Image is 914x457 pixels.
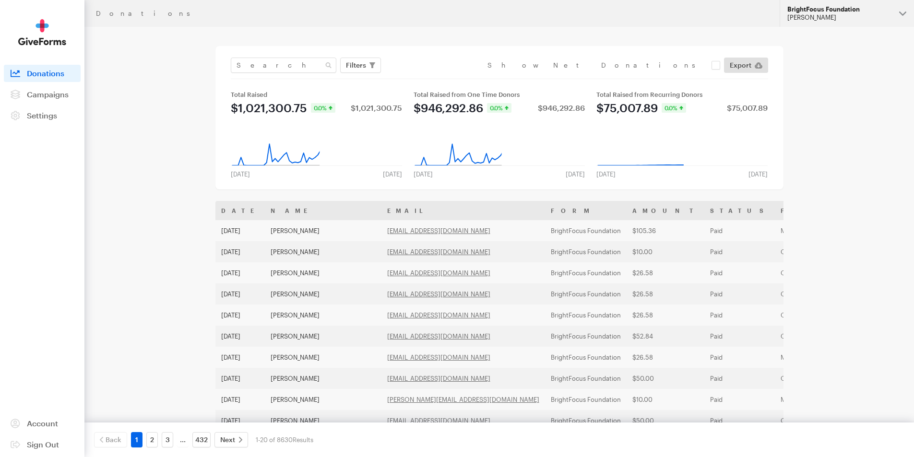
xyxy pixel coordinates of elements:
span: Next [220,434,235,445]
div: [DATE] [225,170,256,178]
td: Paid [704,326,775,347]
td: BrightFocus Foundation [545,262,627,283]
td: Paid [704,368,775,389]
a: [EMAIL_ADDRESS][DOMAIN_NAME] [387,248,490,256]
a: [EMAIL_ADDRESS][DOMAIN_NAME] [387,353,490,361]
div: [DATE] [560,170,591,178]
td: BrightFocus Foundation [545,326,627,347]
a: Account [4,415,81,432]
td: Paid [704,262,775,283]
th: Amount [627,201,704,220]
td: One time [775,326,885,347]
div: 1-20 of 8630 [256,432,313,447]
td: [DATE] [215,241,265,262]
a: Settings [4,107,81,124]
div: Total Raised from One Time Donors [414,91,585,98]
td: [PERSON_NAME] [265,368,381,389]
td: [DATE] [215,410,265,431]
span: Sign Out [27,440,59,449]
td: One time [775,305,885,326]
td: $105.36 [627,220,704,241]
td: Paid [704,389,775,410]
a: [EMAIL_ADDRESS][DOMAIN_NAME] [387,332,490,340]
input: Search Name & Email [231,58,336,73]
td: [DATE] [215,305,265,326]
a: 3 [162,432,173,447]
td: Monthly [775,347,885,368]
a: [EMAIL_ADDRESS][DOMAIN_NAME] [387,375,490,382]
th: Email [381,201,545,220]
a: [EMAIL_ADDRESS][DOMAIN_NAME] [387,311,490,319]
div: [DATE] [377,170,408,178]
td: One time [775,410,885,431]
span: Filters [346,59,366,71]
td: $26.58 [627,347,704,368]
td: One time [775,241,885,262]
div: $1,021,300.75 [351,104,402,112]
td: [PERSON_NAME] [265,305,381,326]
td: [DATE] [215,283,265,305]
span: Donations [27,69,64,78]
div: $75,007.89 [596,102,658,114]
td: BrightFocus Foundation [545,368,627,389]
td: $26.58 [627,283,704,305]
td: $52.84 [627,326,704,347]
th: Status [704,201,775,220]
div: $946,292.86 [414,102,483,114]
td: BrightFocus Foundation [545,220,627,241]
td: BrightFocus Foundation [545,283,627,305]
td: Paid [704,241,775,262]
td: [PERSON_NAME] [265,262,381,283]
span: Settings [27,111,57,120]
span: Campaigns [27,90,69,99]
a: Campaigns [4,86,81,103]
th: Frequency [775,201,885,220]
div: Total Raised from Recurring Donors [596,91,768,98]
a: [EMAIL_ADDRESS][DOMAIN_NAME] [387,269,490,277]
td: BrightFocus Foundation [545,305,627,326]
div: 0.0% [311,103,335,113]
div: $75,007.89 [727,104,768,112]
td: One time [775,368,885,389]
a: Sign Out [4,436,81,453]
td: [PERSON_NAME] [265,283,381,305]
td: Monthly [775,389,885,410]
td: BrightFocus Foundation [545,241,627,262]
th: Date [215,201,265,220]
td: $50.00 [627,368,704,389]
div: BrightFocus Foundation [787,5,891,13]
div: [DATE] [743,170,773,178]
div: $1,021,300.75 [231,102,307,114]
td: BrightFocus Foundation [545,347,627,368]
a: Next [214,432,248,447]
td: Paid [704,283,775,305]
a: Export [724,58,768,73]
div: [DATE] [591,170,621,178]
span: Account [27,419,58,428]
td: [PERSON_NAME] [265,389,381,410]
td: [DATE] [215,326,265,347]
td: [DATE] [215,368,265,389]
td: Monthly [775,220,885,241]
div: [DATE] [408,170,439,178]
td: BrightFocus Foundation [545,389,627,410]
td: [PERSON_NAME] [265,326,381,347]
a: [EMAIL_ADDRESS][DOMAIN_NAME] [387,417,490,424]
div: [PERSON_NAME] [787,13,891,22]
td: $10.00 [627,389,704,410]
td: One time [775,262,885,283]
a: [EMAIL_ADDRESS][DOMAIN_NAME] [387,290,490,298]
td: $26.58 [627,305,704,326]
td: $50.00 [627,410,704,431]
img: GiveForms [18,19,66,46]
td: $10.00 [627,241,704,262]
td: [PERSON_NAME] [265,220,381,241]
div: 0.0% [662,103,686,113]
button: Filters [340,58,381,73]
a: 2 [146,432,158,447]
div: 0.0% [487,103,511,113]
a: Donations [4,65,81,82]
td: [DATE] [215,389,265,410]
td: [PERSON_NAME] [265,241,381,262]
th: Name [265,201,381,220]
